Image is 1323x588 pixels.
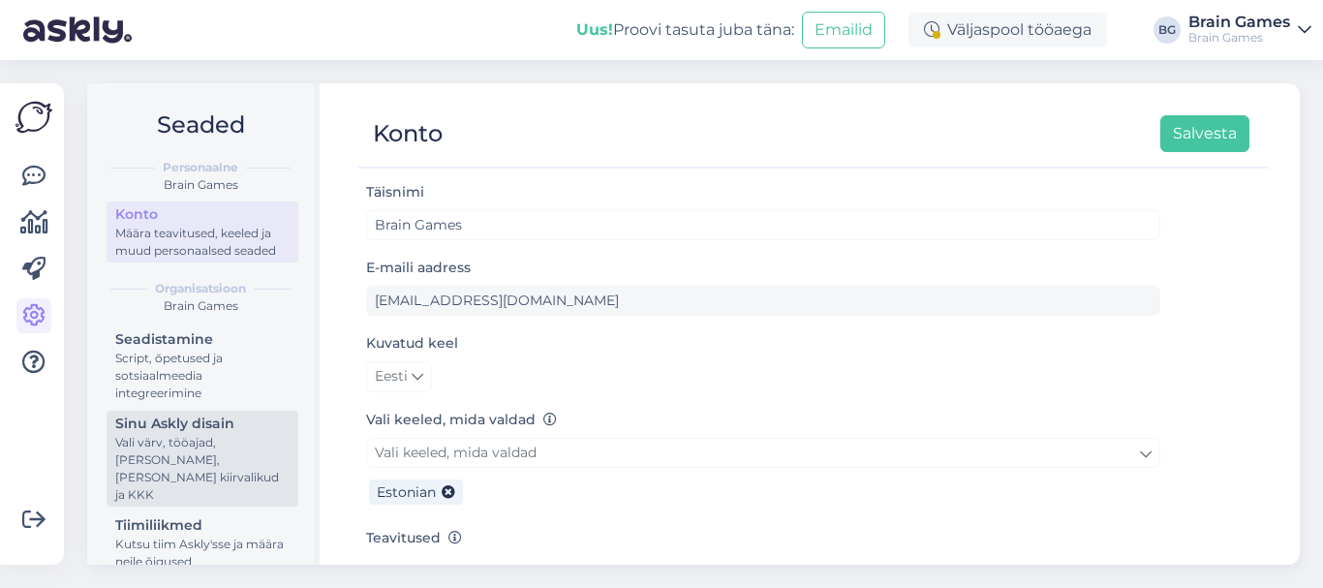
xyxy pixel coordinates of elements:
a: Brain GamesBrain Games [1188,15,1311,46]
span: Estonian [377,483,436,501]
label: Kuvatud keel [366,333,458,354]
a: Sinu Askly disainVali värv, tööajad, [PERSON_NAME], [PERSON_NAME] kiirvalikud ja KKK [107,411,298,507]
a: TiimiliikmedKutsu tiim Askly'sse ja määra neile õigused [107,512,298,573]
div: Määra teavitused, keeled ja muud personaalsed seaded [115,225,290,260]
div: Brain Games [1188,30,1290,46]
a: SeadistamineScript, õpetused ja sotsiaalmeedia integreerimine [107,326,298,405]
b: Organisatsioon [155,280,246,297]
div: Brain Games [103,176,298,194]
img: Askly Logo [15,99,52,136]
div: Sinu Askly disain [115,414,290,434]
a: Eesti [366,361,432,392]
label: Täisnimi [366,182,424,202]
input: Sisesta e-maili aadress [366,286,1160,316]
b: Personaalne [163,159,238,176]
div: Konto [115,204,290,225]
label: Teavitused [366,528,462,548]
span: Vali keeled, mida valdad [375,444,537,461]
button: Emailid [802,12,885,48]
div: Konto [373,115,443,152]
div: BG [1154,16,1181,44]
div: Tiimiliikmed [115,515,290,536]
label: Vali keeled, mida valdad [366,410,557,430]
div: Proovi tasuta juba täna: [576,18,794,42]
b: Uus! [576,20,613,39]
div: Vali värv, tööajad, [PERSON_NAME], [PERSON_NAME] kiirvalikud ja KKK [115,434,290,504]
a: KontoMäära teavitused, keeled ja muud personaalsed seaded [107,201,298,263]
label: E-maili aadress [366,258,471,278]
h2: Seaded [103,107,298,143]
div: Brain Games [1188,15,1290,30]
div: Väljaspool tööaega [908,13,1107,47]
div: Kutsu tiim Askly'sse ja määra neile õigused [115,536,290,571]
button: Salvesta [1160,115,1249,152]
a: Vali keeled, mida valdad [366,438,1160,468]
input: Sisesta nimi [366,210,1160,240]
div: Seadistamine [115,329,290,350]
span: Eesti [375,366,408,387]
div: Script, õpetused ja sotsiaalmeedia integreerimine [115,350,290,402]
div: Brain Games [103,297,298,315]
